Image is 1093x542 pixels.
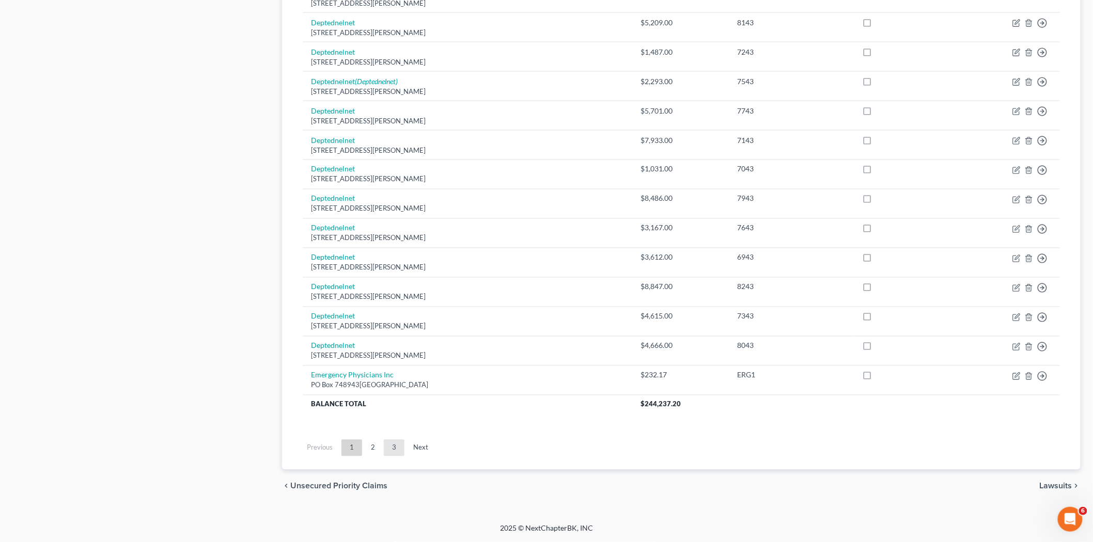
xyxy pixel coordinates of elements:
[311,263,624,273] div: [STREET_ADDRESS][PERSON_NAME]
[311,312,355,321] a: Deptednelnet
[738,223,846,233] div: 7643
[282,482,387,490] button: chevron_left Unsecured Priority Claims
[641,135,721,146] div: $7,933.00
[641,106,721,116] div: $5,701.00
[311,106,355,115] a: Deptednelnet
[405,440,436,456] a: Next
[384,440,404,456] a: 3
[290,482,387,490] span: Unsecured Priority Claims
[738,252,846,263] div: 6943
[311,371,394,379] a: Emergency Physicians Inc
[311,341,355,350] a: Deptednelnet
[311,322,624,331] div: [STREET_ADDRESS][PERSON_NAME]
[252,523,841,542] div: 2025 © NextChapterBK, INC
[311,351,624,361] div: [STREET_ADDRESS][PERSON_NAME]
[311,28,624,38] div: [STREET_ADDRESS][PERSON_NAME]
[311,18,355,27] a: Deptednelnet
[311,136,355,145] a: Deptednelnet
[341,440,362,456] a: 1
[641,400,681,408] span: $244,237.20
[738,135,846,146] div: 7143
[641,194,721,204] div: $8,486.00
[738,18,846,28] div: 8143
[303,395,633,413] th: Balance Total
[1040,482,1072,490] span: Lawsuits
[311,282,355,291] a: Deptednelnet
[311,87,624,97] div: [STREET_ADDRESS][PERSON_NAME]
[738,194,846,204] div: 7943
[738,370,846,380] div: ERG1
[641,370,721,380] div: $232.17
[738,106,846,116] div: 7743
[738,164,846,174] div: 7043
[1040,482,1081,490] button: Lawsuits chevron_right
[282,482,290,490] i: chevron_left
[641,341,721,351] div: $4,666.00
[641,164,721,174] div: $1,031.00
[311,146,624,155] div: [STREET_ADDRESS][PERSON_NAME]
[641,76,721,87] div: $2,293.00
[311,224,355,232] a: Deptednelnet
[1072,482,1081,490] i: chevron_right
[738,311,846,322] div: 7343
[311,174,624,184] div: [STREET_ADDRESS][PERSON_NAME]
[738,341,846,351] div: 8043
[311,380,624,390] div: PO Box 748943[GEOGRAPHIC_DATA]
[738,282,846,292] div: 8243
[641,282,721,292] div: $8,847.00
[355,77,398,86] i: (Deptednelnet)
[311,47,355,56] a: Deptednelnet
[641,47,721,57] div: $1,487.00
[641,18,721,28] div: $5,209.00
[311,204,624,214] div: [STREET_ADDRESS][PERSON_NAME]
[1058,507,1083,532] iframe: Intercom live chat
[311,77,398,86] a: Deptednelnet(Deptednelnet)
[641,311,721,322] div: $4,615.00
[641,223,721,233] div: $3,167.00
[311,194,355,203] a: Deptednelnet
[311,57,624,67] div: [STREET_ADDRESS][PERSON_NAME]
[311,253,355,262] a: Deptednelnet
[738,76,846,87] div: 7543
[311,116,624,126] div: [STREET_ADDRESS][PERSON_NAME]
[1079,507,1087,515] span: 6
[311,292,624,302] div: [STREET_ADDRESS][PERSON_NAME]
[641,252,721,263] div: $3,612.00
[363,440,383,456] a: 2
[311,165,355,173] a: Deptednelnet
[311,233,624,243] div: [STREET_ADDRESS][PERSON_NAME]
[738,47,846,57] div: 7243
